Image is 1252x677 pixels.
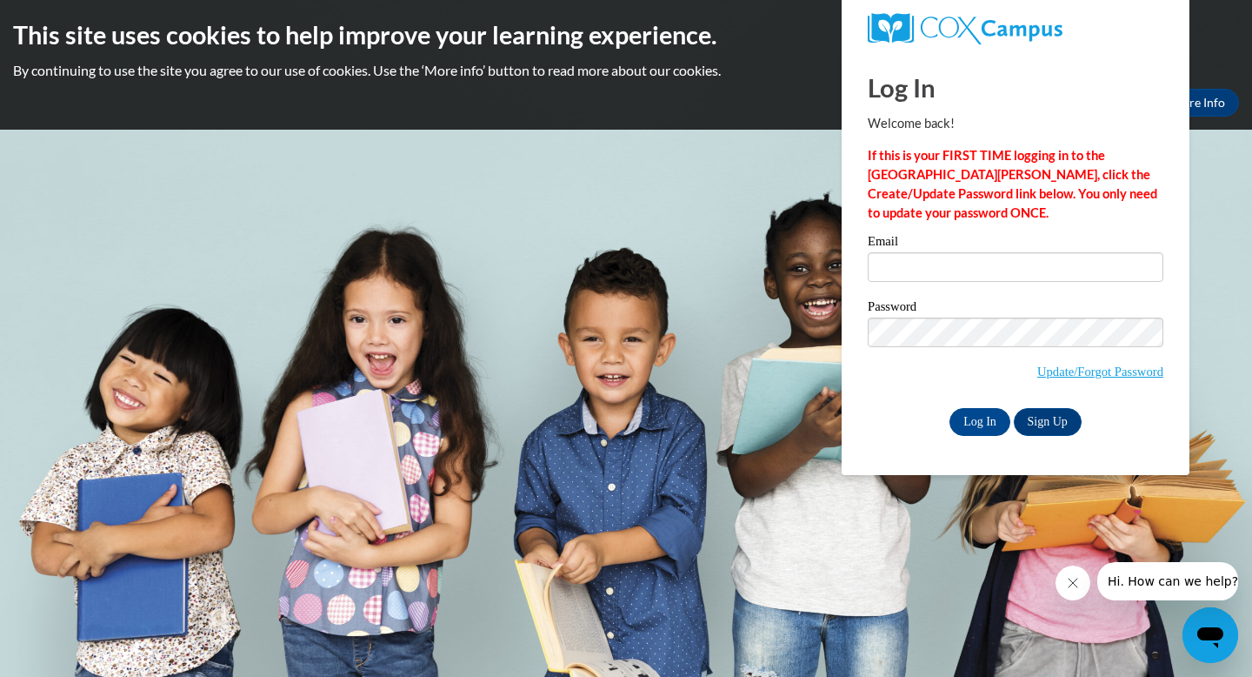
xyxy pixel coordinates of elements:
[868,235,1163,252] label: Email
[1056,566,1090,600] iframe: Close message
[949,408,1010,436] input: Log In
[1037,365,1163,379] a: Update/Forgot Password
[868,70,1163,105] h1: Log In
[13,61,1239,80] p: By continuing to use the site you agree to our use of cookies. Use the ‘More info’ button to read...
[1157,89,1239,117] a: More Info
[13,17,1239,52] h2: This site uses cookies to help improve your learning experience.
[1014,408,1082,436] a: Sign Up
[1182,607,1238,663] iframe: Button to launch messaging window
[868,114,1163,133] p: Welcome back!
[868,13,1062,44] img: COX Campus
[1097,562,1238,600] iframe: Message from company
[868,13,1163,44] a: COX Campus
[868,300,1163,318] label: Password
[868,148,1157,220] strong: If this is your FIRST TIME logging in to the [GEOGRAPHIC_DATA][PERSON_NAME], click the Create/Upd...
